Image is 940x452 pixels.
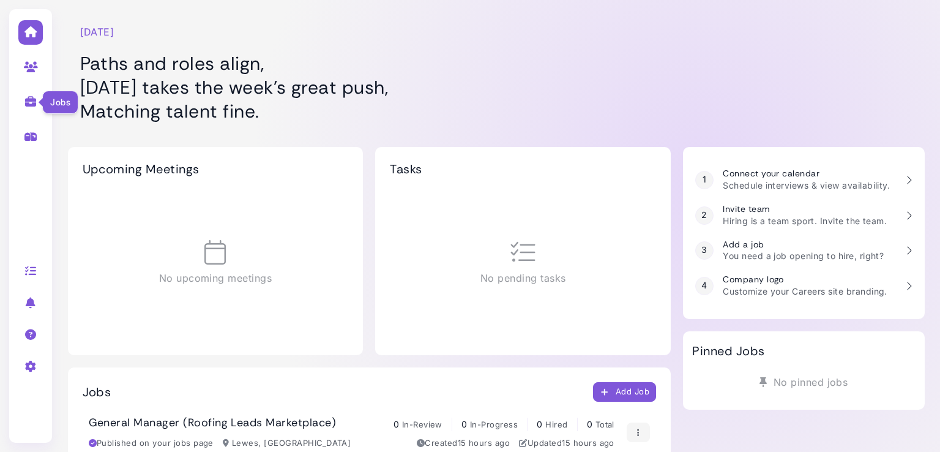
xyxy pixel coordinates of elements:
[723,285,887,298] p: Customize your Careers site branding.
[600,386,650,399] div: Add Job
[42,91,78,114] div: Jobs
[417,437,510,450] div: Created
[689,162,918,198] a: 1 Connect your calendar Schedule interviews & view availability.
[695,241,714,260] div: 3
[562,438,614,448] time: Aug 13, 2025
[537,419,542,429] span: 0
[394,419,399,429] span: 0
[519,437,614,450] div: Updated
[593,382,657,402] button: Add Job
[458,438,510,448] time: Aug 13, 2025
[695,171,714,189] div: 1
[390,189,656,337] div: No pending tasks
[695,277,714,295] div: 4
[83,385,111,399] h2: Jobs
[723,204,887,214] h3: Invite team
[692,371,915,394] div: No pinned jobs
[545,420,567,429] span: Hired
[83,189,349,337] div: No upcoming meetings
[689,233,918,269] a: 3 Add a job You need a job opening to hire, right?
[723,214,887,227] p: Hiring is a team sport. Invite the team.
[723,249,884,262] p: You need a job opening to hire, right?
[689,268,918,304] a: 4 Company logo Customize your Careers site branding.
[80,51,659,123] h1: Paths and roles align, [DATE] takes the week’s great push, Matching talent fine.
[83,162,200,176] h2: Upcoming Meetings
[723,239,884,250] h3: Add a job
[723,179,890,192] p: Schedule interviews & view availability.
[689,198,918,233] a: 2 Invite team Hiring is a team sport. Invite the team.
[402,420,442,429] span: In-Review
[461,419,467,429] span: 0
[470,420,518,429] span: In-Progress
[89,416,337,430] h3: General Manager (Roofing Leads Marketplace)
[723,168,890,179] h3: Connect your calendar
[223,437,351,450] div: Lewes, [GEOGRAPHIC_DATA]
[692,344,764,358] h2: Pinned Jobs
[723,274,887,285] h3: Company logo
[390,162,422,176] h2: Tasks
[80,24,114,39] time: [DATE]
[695,206,714,225] div: 2
[89,437,214,450] div: Published on your jobs page
[595,420,614,429] span: Total
[12,85,50,117] a: Jobs
[587,419,592,429] span: 0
